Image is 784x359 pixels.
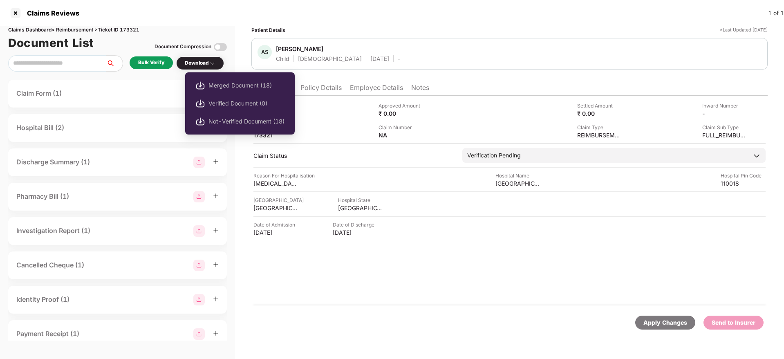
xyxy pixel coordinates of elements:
[495,179,540,187] div: [GEOGRAPHIC_DATA]
[106,60,123,67] span: search
[16,260,84,270] div: Cancelled Cheque (1)
[8,26,227,34] div: Claims Dashboard > Reimbursement > Ticket ID 173321
[379,123,423,131] div: Claim Number
[16,88,62,99] div: Claim Form (1)
[338,196,383,204] div: Hospital State
[193,294,205,305] img: svg+xml;base64,PHN2ZyBpZD0iR3JvdXBfMjg4MTMiIGRhdGEtbmFtZT0iR3JvdXAgMjg4MTMiIHhtbG5zPSJodHRwOi8vd3...
[213,296,219,302] span: plus
[379,102,423,110] div: Approved Amount
[253,204,298,212] div: [GEOGRAPHIC_DATA]
[643,318,687,327] div: Apply Changes
[213,330,219,336] span: plus
[577,123,622,131] div: Claim Type
[577,102,622,110] div: Settled Amount
[16,329,79,339] div: Payment Receipt (1)
[253,152,454,159] div: Claim Status
[702,131,747,139] div: FULL_REIMBURSEMENT
[276,55,289,63] div: Child
[8,34,94,52] h1: Document List
[253,221,298,229] div: Date of Admission
[333,229,378,236] div: [DATE]
[208,81,284,90] span: Merged Document (18)
[298,55,362,63] div: [DEMOGRAPHIC_DATA]
[350,83,403,95] li: Employee Details
[702,123,747,131] div: Claim Sub Type
[195,99,205,108] img: svg+xml;base64,PHN2ZyBpZD0iRG93bmxvYWQtMjB4MjAiIHhtbG5zPSJodHRwOi8vd3d3LnczLm9yZy8yMDAwL3N2ZyIgd2...
[467,151,521,160] div: Verification Pending
[379,131,423,139] div: NA
[193,225,205,237] img: svg+xml;base64,PHN2ZyBpZD0iR3JvdXBfMjg4MTMiIGRhdGEtbmFtZT0iR3JvdXAgMjg4MTMiIHhtbG5zPSJodHRwOi8vd3...
[768,9,784,18] div: 1 of 1
[16,157,90,167] div: Discharge Summary (1)
[577,131,622,139] div: REIMBURSEMENT
[253,179,298,187] div: [MEDICAL_DATA]
[720,26,768,34] div: *Last Updated [DATE]
[333,221,378,229] div: Date of Discharge
[213,227,219,233] span: plus
[370,55,389,63] div: [DATE]
[193,191,205,202] img: svg+xml;base64,PHN2ZyBpZD0iR3JvdXBfMjg4MTMiIGRhdGEtbmFtZT0iR3JvdXAgMjg4MTMiIHhtbG5zPSJodHRwOi8vd3...
[712,318,755,327] div: Send to Insurer
[338,204,383,212] div: [GEOGRAPHIC_DATA]
[253,229,298,236] div: [DATE]
[300,83,342,95] li: Policy Details
[276,45,323,53] div: [PERSON_NAME]
[22,9,79,17] div: Claims Reviews
[253,172,315,179] div: Reason For Hospitalisation
[753,152,761,160] img: downArrowIcon
[155,43,211,51] div: Document Compression
[214,40,227,54] img: svg+xml;base64,PHN2ZyBpZD0iVG9nZ2xlLTMyeDMyIiB4bWxucz0iaHR0cDovL3d3dy53My5vcmcvMjAwMC9zdmciIHdpZH...
[702,102,747,110] div: Inward Number
[185,59,215,67] div: Download
[721,179,766,187] div: 110018
[398,55,400,63] div: -
[106,55,123,72] button: search
[721,172,766,179] div: Hospital Pin Code
[411,83,429,95] li: Notes
[213,262,219,267] span: plus
[193,260,205,271] img: svg+xml;base64,PHN2ZyBpZD0iR3JvdXBfMjg4MTMiIGRhdGEtbmFtZT0iR3JvdXAgMjg4MTMiIHhtbG5zPSJodHRwOi8vd3...
[253,196,304,204] div: [GEOGRAPHIC_DATA]
[251,26,285,34] div: Patient Details
[16,191,69,202] div: Pharmacy Bill (1)
[208,117,284,126] span: Not-Verified Document (18)
[138,59,164,67] div: Bulk Verify
[16,123,64,133] div: Hospital Bill (2)
[209,60,215,67] img: svg+xml;base64,PHN2ZyBpZD0iRHJvcGRvd24tMzJ4MzIiIHhtbG5zPSJodHRwOi8vd3d3LnczLm9yZy8yMDAwL3N2ZyIgd2...
[193,328,205,340] img: svg+xml;base64,PHN2ZyBpZD0iR3JvdXBfMjg4MTMiIGRhdGEtbmFtZT0iR3JvdXAgMjg4MTMiIHhtbG5zPSJodHRwOi8vd3...
[577,110,622,117] div: ₹ 0.00
[208,99,284,108] span: Verified Document (0)
[379,110,423,117] div: ₹ 0.00
[495,172,540,179] div: Hospital Name
[213,193,219,199] span: plus
[213,159,219,164] span: plus
[195,117,205,126] img: svg+xml;base64,PHN2ZyBpZD0iRG93bmxvYWQtMjB4MjAiIHhtbG5zPSJodHRwOi8vd3d3LnczLm9yZy8yMDAwL3N2ZyIgd2...
[195,81,205,90] img: svg+xml;base64,PHN2ZyBpZD0iRG93bmxvYWQtMjB4MjAiIHhtbG5zPSJodHRwOi8vd3d3LnczLm9yZy8yMDAwL3N2ZyIgd2...
[16,226,90,236] div: Investigation Report (1)
[702,110,747,117] div: -
[16,294,69,305] div: Identity Proof (1)
[193,157,205,168] img: svg+xml;base64,PHN2ZyBpZD0iR3JvdXBfMjg4MTMiIGRhdGEtbmFtZT0iR3JvdXAgMjg4MTMiIHhtbG5zPSJodHRwOi8vd3...
[258,45,272,59] div: AS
